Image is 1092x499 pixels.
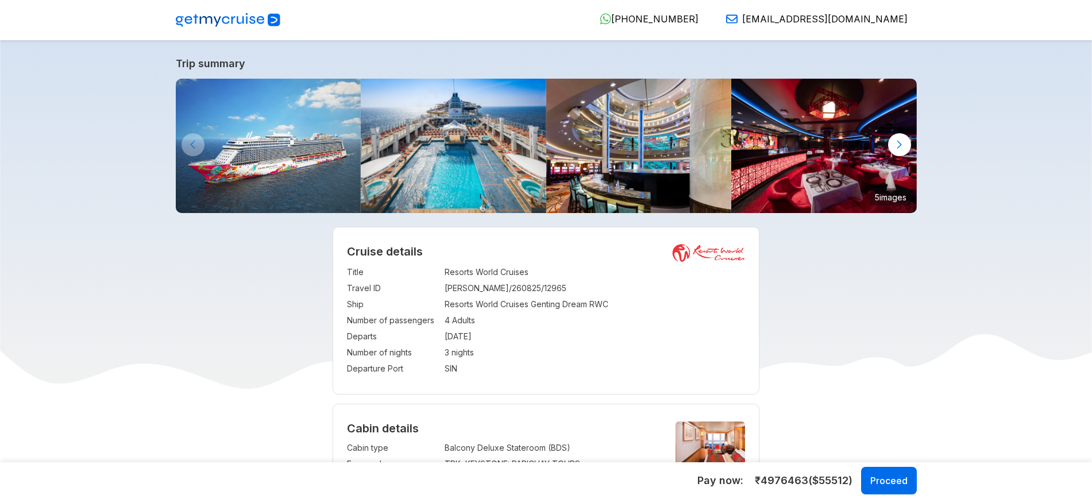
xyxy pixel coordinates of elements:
td: Number of nights [347,345,439,361]
td: Departure Port [347,361,439,377]
td: Resorts World Cruises Genting Dream RWC [445,296,745,312]
td: : [439,345,445,361]
img: 4.jpg [546,79,732,213]
h5: Pay now : [697,474,743,488]
td: : [439,296,445,312]
a: Trip summary [176,57,917,69]
td: Ship [347,296,439,312]
td: Departs [347,328,439,345]
td: : [439,440,445,456]
img: Email [726,13,738,25]
td: Cabin type [347,440,439,456]
img: WhatsApp [600,13,611,25]
td: : [439,264,445,280]
h4: Cabin details [347,421,745,435]
td: Balcony Deluxe Stateroom (BDS) [445,440,656,456]
td: Title [347,264,439,280]
span: [EMAIL_ADDRESS][DOMAIN_NAME] [742,13,908,25]
td: Resorts World Cruises [445,264,745,280]
td: Travel ID [347,280,439,296]
span: [PHONE_NUMBER] [611,13,699,25]
span: ₹ 4976463 ($ 55512 ) [755,473,852,488]
a: [PHONE_NUMBER] [591,13,699,25]
h2: Cruise details [347,245,745,258]
td: [DATE] [445,328,745,345]
img: 16.jpg [731,79,917,213]
img: GentingDreambyResortsWorldCruises-KlookIndia.jpg [176,79,361,213]
td: SIN [445,361,745,377]
a: [EMAIL_ADDRESS][DOMAIN_NAME] [717,13,908,25]
td: : [439,361,445,377]
td: Number of passengers [347,312,439,328]
td: Fare code [347,456,439,472]
td: : [439,328,445,345]
td: : [439,456,445,472]
td: : [439,312,445,328]
small: 5 images [870,188,911,206]
img: Main-Pool-800x533.jpg [361,79,546,213]
td: 3 nights [445,345,745,361]
div: TPK - KEYSTONE: PARICHAY TOURS [445,458,656,470]
button: Proceed [861,467,917,494]
td: [PERSON_NAME]/260825/12965 [445,280,745,296]
td: 4 Adults [445,312,745,328]
td: : [439,280,445,296]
